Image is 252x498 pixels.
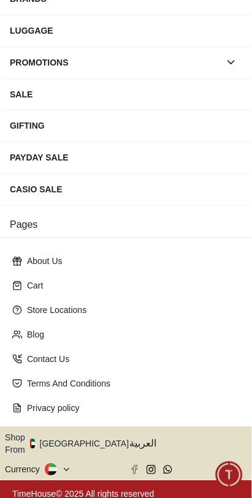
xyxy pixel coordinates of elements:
[163,466,172,475] a: Whatsapp
[10,115,242,137] div: GIFTING
[130,466,139,475] a: Facebook
[27,402,235,415] p: Privacy policy
[27,255,235,268] p: About Us
[10,20,242,42] div: LUGGAGE
[10,147,242,169] div: PAYDAY SALE
[27,280,235,292] p: Cart
[10,179,242,201] div: CASIO SALE
[10,51,220,74] div: PROMOTIONS
[27,329,235,341] p: Blog
[10,83,242,105] div: SALE
[30,439,35,449] img: United Arab Emirates
[27,304,235,317] p: Store Locations
[130,432,248,456] button: العربية
[27,353,235,366] p: Contact Us
[27,378,235,390] p: Terms And Conditions
[147,466,156,475] a: Instagram
[130,437,248,451] span: العربية
[216,462,243,489] div: Chat Widget
[5,432,138,456] button: Shop From[GEOGRAPHIC_DATA]
[5,464,45,476] div: Currency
